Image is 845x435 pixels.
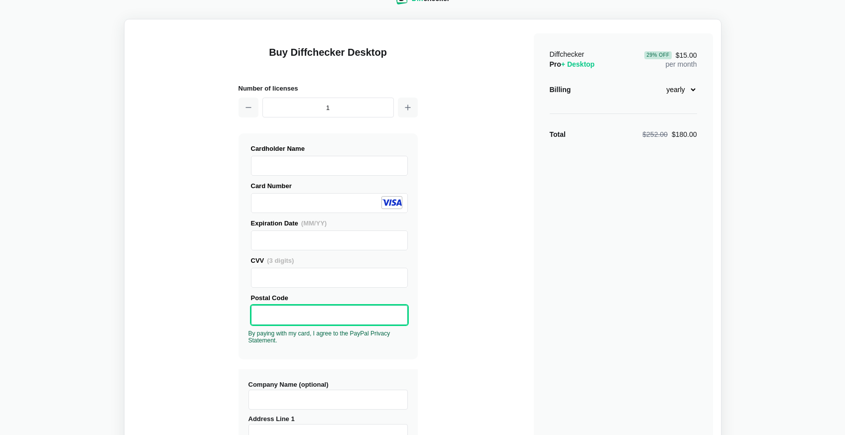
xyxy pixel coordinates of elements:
[301,219,327,227] span: (MM/YY)
[550,85,571,95] div: Billing
[239,45,418,71] h1: Buy Diffchecker Desktop
[561,60,595,68] span: + Desktop
[644,51,697,59] span: $15.00
[255,306,403,325] iframe: Secure Credit Card Frame - Postal Code
[550,50,585,58] span: Diffchecker
[644,49,697,69] div: per month
[251,255,408,266] div: CVV
[550,60,595,68] span: Pro
[251,218,408,228] div: Expiration Date
[262,98,394,117] input: 1
[248,390,408,410] input: Company Name (optional)
[239,83,418,94] h2: Number of licenses
[642,129,697,139] div: $180.00
[255,156,403,175] iframe: Secure Credit Card Frame - Cardholder Name
[251,143,408,154] div: Cardholder Name
[248,381,408,410] label: Company Name (optional)
[642,130,668,138] span: $252.00
[251,293,408,303] div: Postal Code
[255,231,403,250] iframe: Secure Credit Card Frame - Expiration Date
[248,330,390,344] a: By paying with my card, I agree to the PayPal Privacy Statement.
[255,268,403,287] iframe: Secure Credit Card Frame - CVV
[255,194,403,213] iframe: Secure Credit Card Frame - Credit Card Number
[251,181,408,191] div: Card Number
[267,257,294,264] span: (3 digits)
[550,130,566,138] strong: Total
[644,51,671,59] div: 29 % Off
